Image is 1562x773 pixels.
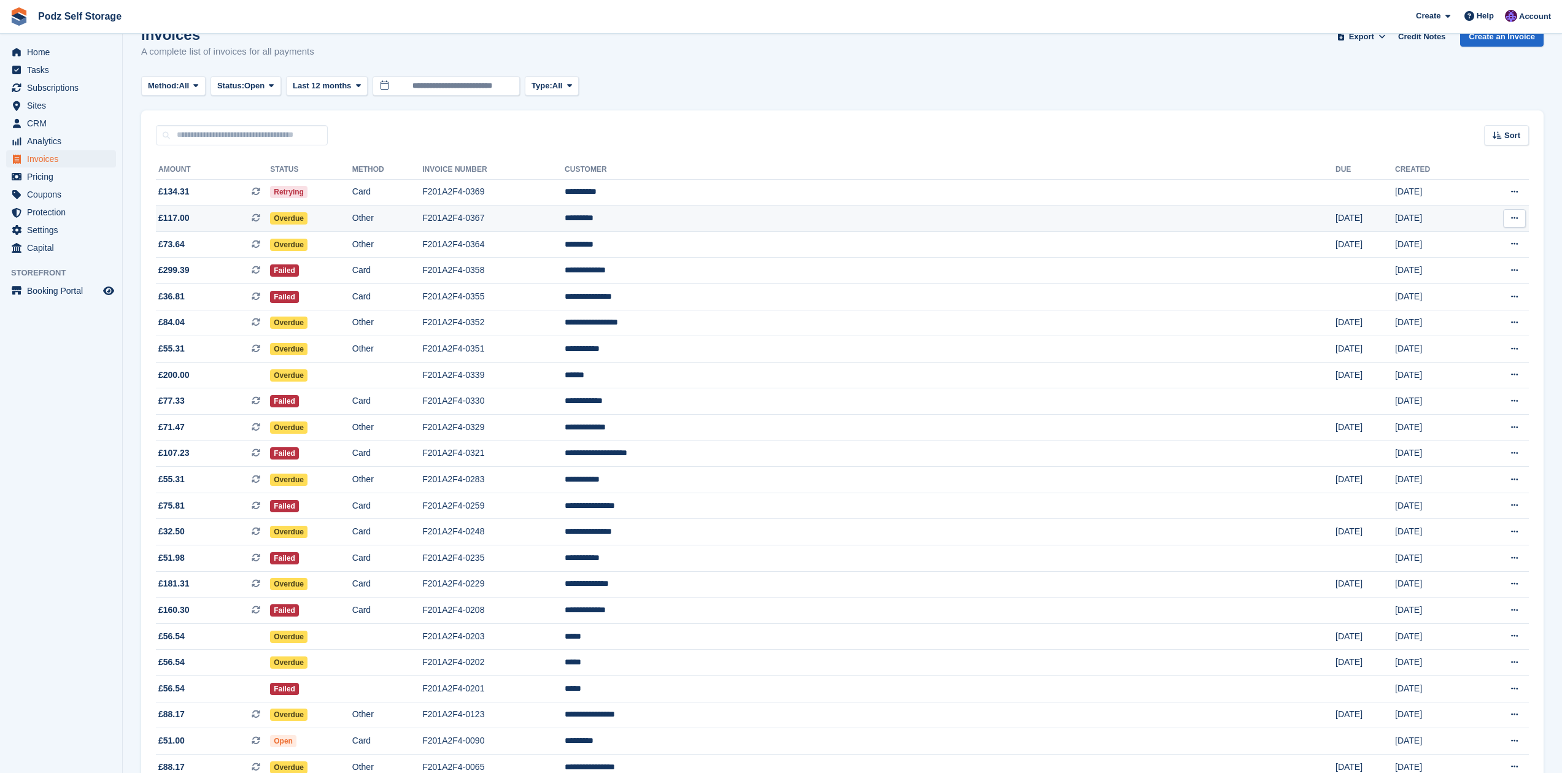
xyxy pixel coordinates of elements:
[1395,388,1472,415] td: [DATE]
[1395,415,1472,441] td: [DATE]
[422,467,565,493] td: F201A2F4-0283
[422,728,565,755] td: F201A2F4-0090
[270,735,296,747] span: Open
[270,578,307,590] span: Overdue
[352,702,422,728] td: Other
[270,526,307,538] span: Overdue
[27,44,101,61] span: Home
[422,179,565,206] td: F201A2F4-0369
[352,388,422,415] td: Card
[422,440,565,467] td: F201A2F4-0321
[422,258,565,284] td: F201A2F4-0358
[158,682,185,695] span: £56.54
[1395,160,1472,180] th: Created
[179,80,190,92] span: All
[1336,415,1395,441] td: [DATE]
[1395,675,1472,702] td: [DATE]
[1519,10,1551,23] span: Account
[33,6,126,26] a: Podz Self Storage
[1395,362,1472,388] td: [DATE]
[286,76,368,96] button: Last 12 months
[422,388,565,415] td: F201A2F4-0330
[422,493,565,519] td: F201A2F4-0259
[422,310,565,336] td: F201A2F4-0352
[1336,702,1395,728] td: [DATE]
[158,630,185,643] span: £56.54
[1395,467,1472,493] td: [DATE]
[270,474,307,486] span: Overdue
[6,204,116,221] a: menu
[158,316,185,329] span: £84.04
[27,150,101,167] span: Invoices
[158,264,190,277] span: £299.39
[158,734,185,747] span: £51.00
[270,421,307,434] span: Overdue
[1477,10,1494,22] span: Help
[352,519,422,545] td: Card
[27,79,101,96] span: Subscriptions
[352,545,422,572] td: Card
[1395,284,1472,310] td: [DATE]
[1336,362,1395,388] td: [DATE]
[270,709,307,721] span: Overdue
[422,415,565,441] td: F201A2F4-0329
[6,186,116,203] a: menu
[141,26,314,43] h1: Invoices
[552,80,563,92] span: All
[27,61,101,79] span: Tasks
[141,45,314,59] p: A complete list of invoices for all payments
[1395,231,1472,258] td: [DATE]
[352,415,422,441] td: Other
[352,571,422,598] td: Card
[1336,467,1395,493] td: [DATE]
[422,571,565,598] td: F201A2F4-0229
[1395,336,1472,363] td: [DATE]
[270,239,307,251] span: Overdue
[270,631,307,643] span: Overdue
[422,206,565,232] td: F201A2F4-0367
[352,336,422,363] td: Other
[293,80,351,92] span: Last 12 months
[1395,519,1472,545] td: [DATE]
[27,186,101,203] span: Coupons
[141,76,206,96] button: Method: All
[148,80,179,92] span: Method:
[422,284,565,310] td: F201A2F4-0355
[1395,598,1472,624] td: [DATE]
[158,342,185,355] span: £55.31
[352,160,422,180] th: Method
[6,150,116,167] a: menu
[270,683,299,695] span: Failed
[6,168,116,185] a: menu
[270,291,299,303] span: Failed
[270,264,299,277] span: Failed
[6,282,116,299] a: menu
[27,133,101,150] span: Analytics
[11,267,122,279] span: Storefront
[158,499,185,512] span: £75.81
[1395,702,1472,728] td: [DATE]
[565,160,1336,180] th: Customer
[352,231,422,258] td: Other
[158,525,185,538] span: £32.50
[1395,310,1472,336] td: [DATE]
[422,702,565,728] td: F201A2F4-0123
[6,221,116,239] a: menu
[1336,336,1395,363] td: [DATE]
[6,239,116,256] a: menu
[352,284,422,310] td: Card
[158,604,190,617] span: £160.30
[1395,545,1472,572] td: [DATE]
[532,80,552,92] span: Type:
[1505,10,1517,22] img: Jawed Chowdhary
[1395,623,1472,650] td: [DATE]
[158,212,190,225] span: £117.00
[1504,129,1520,142] span: Sort
[101,283,116,298] a: Preview store
[352,179,422,206] td: Card
[352,467,422,493] td: Other
[1395,179,1472,206] td: [DATE]
[1395,493,1472,519] td: [DATE]
[211,76,281,96] button: Status: Open
[158,238,185,251] span: £73.64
